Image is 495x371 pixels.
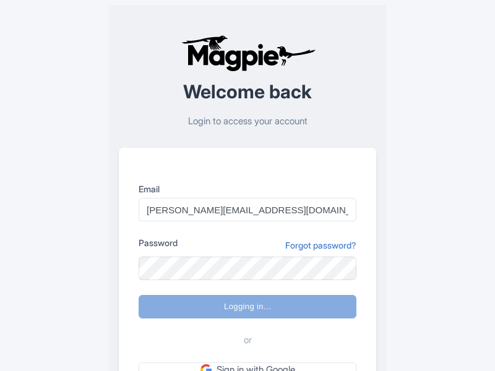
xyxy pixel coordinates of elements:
p: Login to access your account [119,114,376,129]
input: you@example.com [139,198,356,221]
label: Password [139,236,178,249]
h2: Welcome back [119,82,376,102]
input: Logging in... [139,295,356,318]
label: Email [139,182,356,195]
span: or [244,333,252,348]
img: logo-ab69f6fb50320c5b225c76a69d11143b.png [178,35,317,72]
a: Forgot password? [285,239,356,252]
